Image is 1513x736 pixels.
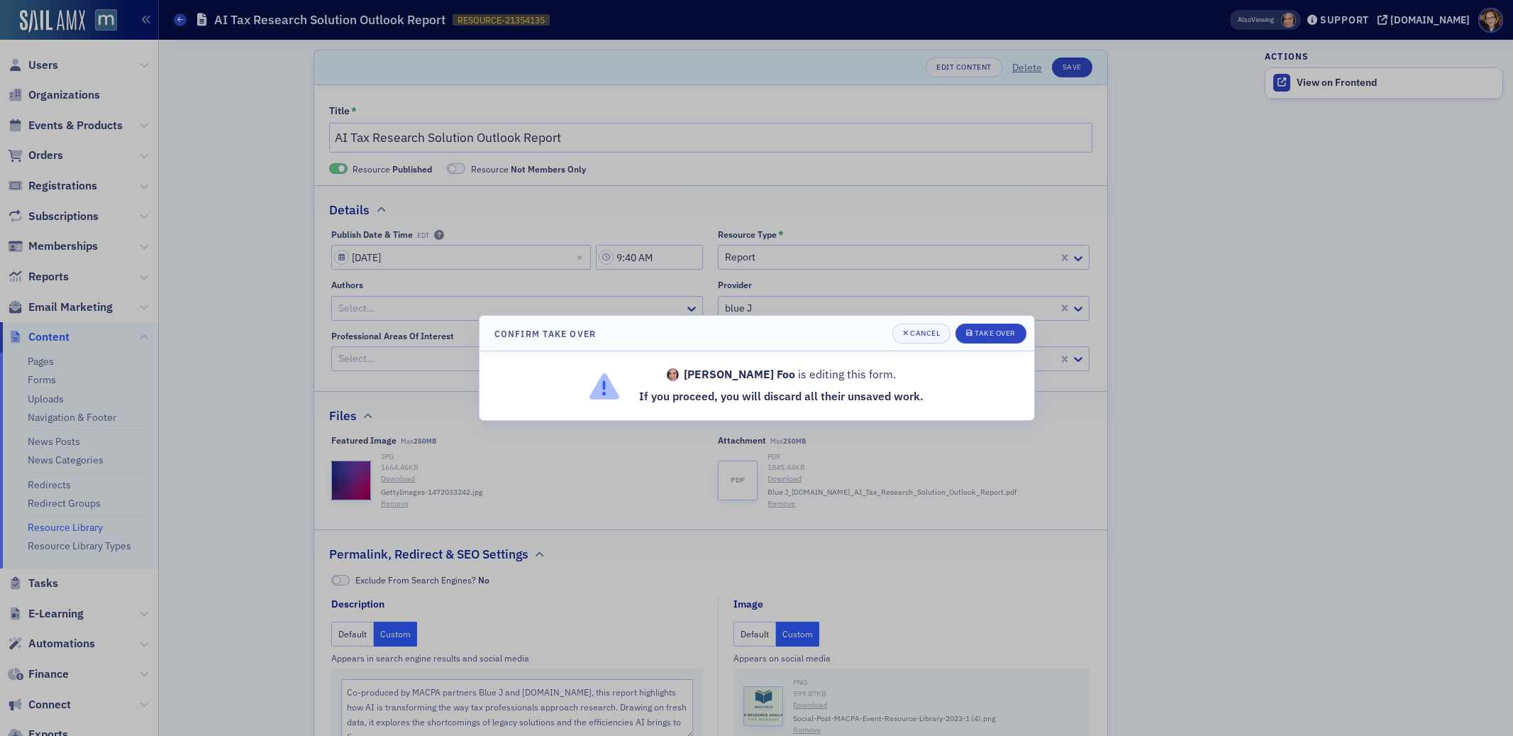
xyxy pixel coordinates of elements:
button: Take Over [955,324,1026,344]
button: Cancel [892,324,951,344]
p: is editing this form. [639,366,924,383]
span: Katie Foo [667,368,680,381]
div: Cancel [910,329,940,337]
strong: [PERSON_NAME] Foo [684,366,795,383]
div: Take Over [975,329,1016,337]
p: If you proceed, you will discard all their unsaved work. [639,388,924,405]
h4: Confirm Take Over [494,327,597,340]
